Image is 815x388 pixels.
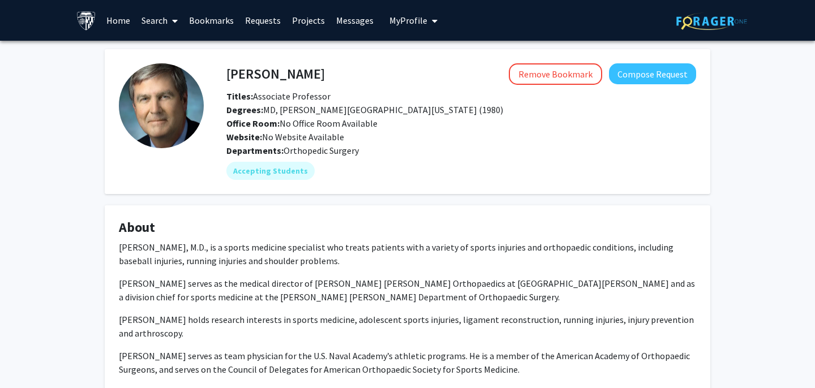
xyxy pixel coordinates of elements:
img: Johns Hopkins University Logo [76,11,96,31]
b: Website: [226,131,262,143]
span: My Profile [389,15,427,26]
p: [PERSON_NAME] serves as team physician for the U.S. Naval Academy’s athletic programs. He is a me... [119,349,696,376]
b: Titles: [226,90,253,102]
p: [PERSON_NAME] serves as the medical director of [PERSON_NAME] [PERSON_NAME] Orthopaedics at [GEOG... [119,277,696,304]
a: Bookmarks [183,1,239,40]
button: Remove Bookmark [509,63,602,85]
mat-chip: Accepting Students [226,162,315,180]
span: MD, [PERSON_NAME][GEOGRAPHIC_DATA][US_STATE] (1980) [226,104,503,115]
p: [PERSON_NAME] holds research interests in sports medicine, adolescent sports injuries, ligament r... [119,313,696,340]
span: Associate Professor [226,90,331,102]
b: Office Room: [226,118,280,129]
iframe: Chat [8,337,48,380]
h4: About [119,219,696,236]
button: Compose Request to John Wilckens [609,63,696,84]
a: Requests [239,1,286,40]
a: Messages [331,1,379,40]
span: No Office Room Available [226,118,378,129]
a: Projects [286,1,331,40]
img: ForagerOne Logo [676,12,747,30]
b: Degrees: [226,104,263,115]
a: Search [136,1,183,40]
img: Profile Picture [119,63,204,148]
p: [PERSON_NAME], M.D., is a sports medicine specialist who treats patients with a variety of sports... [119,240,696,268]
span: Orthopedic Surgery [284,145,359,156]
h4: [PERSON_NAME] [226,63,325,84]
a: Home [101,1,136,40]
span: No Website Available [226,131,344,143]
b: Departments: [226,145,284,156]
